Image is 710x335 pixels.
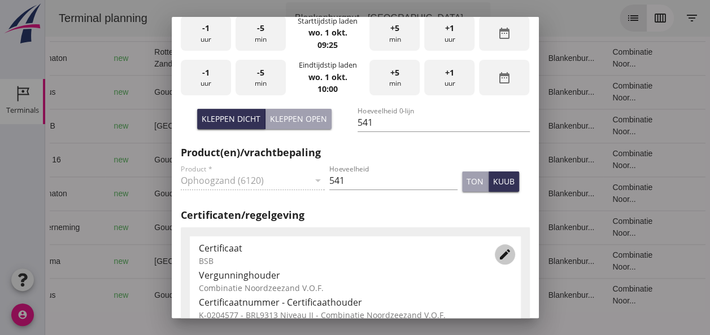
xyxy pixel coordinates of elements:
div: Gouda [109,289,204,301]
span: +1 [445,67,454,79]
i: filter_list [640,11,654,25]
div: [GEOGRAPHIC_DATA] [109,255,204,267]
div: uur [181,16,231,51]
button: kuub [489,171,519,192]
div: Certificaat [199,241,480,255]
td: Ontzilt oph.zan... [351,75,408,109]
div: kuub [493,175,515,187]
small: m3 [260,157,269,164]
td: Blankenbur... [494,278,558,312]
strong: wo. 1 okt. [308,27,347,38]
input: Hoeveelheid 0-lijn [358,113,530,131]
small: m3 [255,123,264,130]
td: 1298 [233,143,295,177]
td: 994 [233,41,295,75]
td: Ontzilt oph.zan... [351,210,408,244]
span: -1 [202,22,210,34]
td: Combinatie Noor... [558,41,628,75]
td: 999 [233,278,295,312]
td: 999 [233,75,295,109]
td: 18 [408,177,494,210]
td: 18 [408,143,494,177]
td: 18 [408,244,494,278]
small: m3 [255,55,264,62]
td: Filling sand [351,109,408,143]
div: Gouda [109,86,204,98]
td: Filling sand [351,41,408,75]
i: directions_boat [196,122,204,130]
td: Ontzilt oph.zan... [351,177,408,210]
td: Filling sand [351,244,408,278]
div: ton [467,175,484,187]
td: 18 [408,210,494,244]
span: +5 [390,67,399,79]
small: m3 [255,89,264,96]
small: m3 [255,292,264,299]
span: -1 [202,67,210,79]
td: Blankenbur... [494,143,558,177]
td: Combinatie Noor... [558,278,628,312]
div: Gouda [109,188,204,200]
div: Gouda [109,222,204,233]
span: +5 [390,22,399,34]
div: Starttijdstip laden [298,16,358,27]
td: Combinatie Noor... [558,244,628,278]
i: calendar_view_week [608,11,622,25]
td: 541 [233,109,295,143]
div: Gouda [109,154,204,166]
span: -5 [257,22,264,34]
h2: Certificaten/regelgeving [181,208,530,223]
div: uur [181,60,231,95]
div: [GEOGRAPHIC_DATA] [109,120,204,132]
strong: 10:00 [317,83,338,94]
strong: wo. 1 okt. [308,72,347,82]
td: 18 [408,75,494,109]
input: Hoeveelheid [329,171,458,189]
td: Combinatie Noor... [558,143,628,177]
td: Combinatie Noor... [558,177,628,210]
span: -5 [257,67,264,79]
div: K-0204577 - BRL9313 Niveau II - Combinatie Noordzeezand V.O.F. [199,309,512,321]
td: new [60,41,101,75]
td: Combinatie Noor... [558,210,628,244]
div: Eindtijdstip laden [298,60,356,70]
td: 672 [233,177,295,210]
td: Blankenbur... [494,210,558,244]
div: Rotterdam Zandoverslag [109,46,204,70]
i: directions_boat [137,88,145,96]
i: directions_boat [137,223,145,231]
i: directions_boat [137,189,145,197]
td: Blankenbur... [494,244,558,278]
div: uur [424,60,474,95]
td: 18 [408,278,494,312]
div: Vergunninghouder [199,268,512,282]
td: new [60,278,101,312]
i: directions_boat [196,257,204,265]
i: edit [498,248,512,261]
div: Kleppen dicht [202,113,260,125]
div: Combinatie Noordzeezand V.O.F. [199,282,512,294]
td: Blankenbur... [494,75,558,109]
i: directions_boat [196,54,204,62]
h2: Product(en)/vrachtbepaling [181,145,530,160]
td: 18 [408,41,494,75]
td: new [60,75,101,109]
button: Kleppen dicht [197,109,265,129]
button: Kleppen open [265,109,332,129]
span: +1 [445,22,454,34]
td: Ontzilt oph.zan... [351,278,408,312]
div: min [369,16,420,51]
strong: 09:25 [317,39,338,50]
td: new [60,244,101,278]
div: min [236,16,286,51]
div: uur [424,16,474,51]
i: arrow_drop_down [425,11,438,25]
td: Ontzilt oph.zan... [351,143,408,177]
td: 1231 [233,210,295,244]
td: Blankenbur... [494,109,558,143]
small: m3 [255,258,264,265]
i: list [581,11,595,25]
div: Terminal planning [5,10,111,26]
td: new [60,143,101,177]
td: new [60,210,101,244]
